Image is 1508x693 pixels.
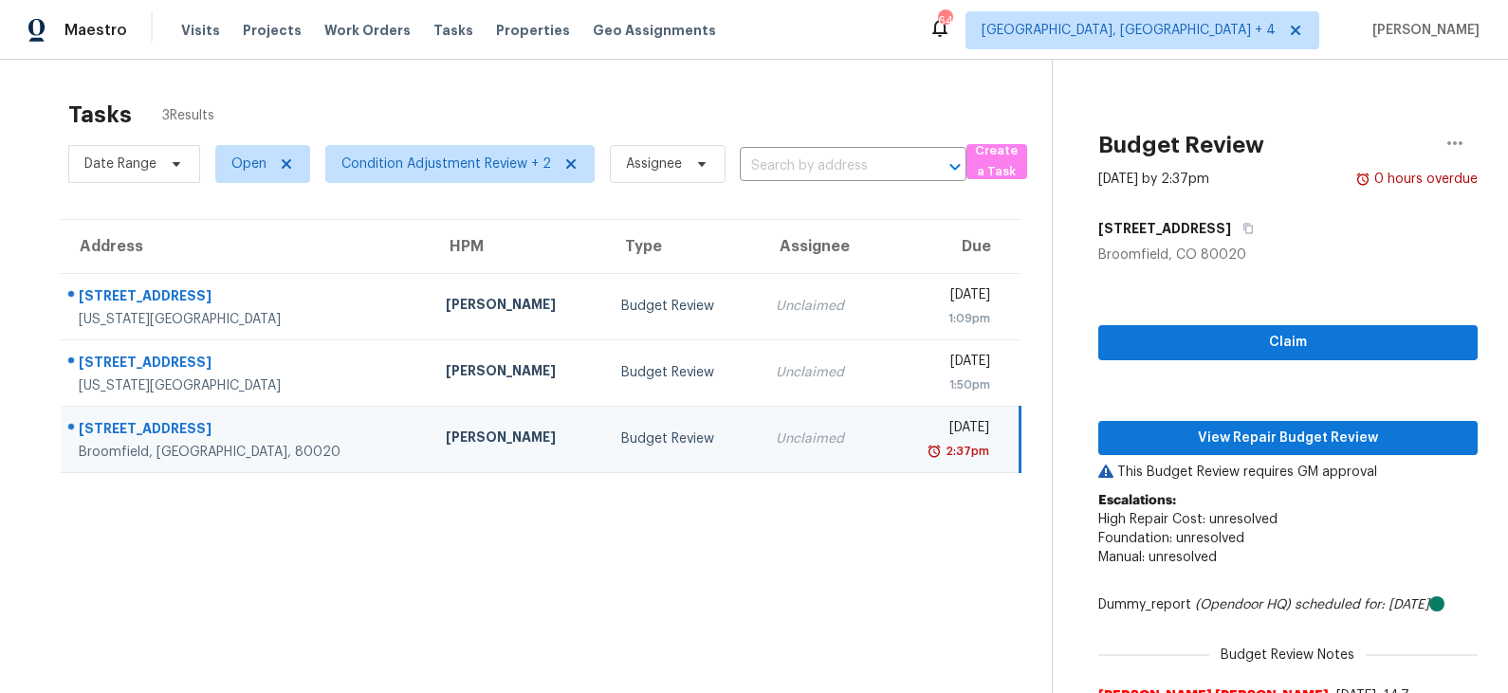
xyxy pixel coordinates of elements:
h2: Budget Review [1098,136,1264,155]
div: Budget Review [621,429,745,448]
h2: Tasks [68,105,132,124]
th: Due [884,220,1020,273]
i: scheduled for: [DATE] [1295,598,1429,611]
div: [STREET_ADDRESS] [79,353,415,376]
div: [PERSON_NAME] [446,295,591,319]
p: This Budget Review requires GM approval [1098,463,1478,482]
div: 2:37pm [942,442,989,461]
span: Assignee [626,155,682,173]
span: Properties [496,21,570,40]
span: [GEOGRAPHIC_DATA], [GEOGRAPHIC_DATA] + 4 [982,21,1276,40]
img: Overdue Alarm Icon [927,442,942,461]
div: [STREET_ADDRESS] [79,419,415,443]
span: Projects [243,21,302,40]
div: Budget Review [621,363,745,382]
span: [PERSON_NAME] [1365,21,1480,40]
div: 1:09pm [899,309,990,328]
span: Geo Assignments [593,21,716,40]
span: Condition Adjustment Review + 2 [341,155,551,173]
span: Create a Task [976,140,1018,184]
img: Overdue Alarm Icon [1355,170,1370,189]
span: 3 Results [162,106,214,125]
span: Budget Review Notes [1209,646,1366,665]
div: [US_STATE][GEOGRAPHIC_DATA] [79,376,415,395]
div: Unclaimed [776,429,869,448]
div: 64 [938,11,951,30]
span: Work Orders [324,21,411,40]
th: Type [606,220,761,273]
button: View Repair Budget Review [1098,421,1478,456]
span: Foundation: unresolved [1098,532,1244,545]
div: [US_STATE][GEOGRAPHIC_DATA] [79,310,415,329]
i: (Opendoor HQ) [1195,598,1291,611]
div: [DATE] by 2:37pm [1098,170,1209,189]
span: Visits [181,21,220,40]
div: Unclaimed [776,297,869,316]
div: Unclaimed [776,363,869,382]
button: Claim [1098,325,1478,360]
div: [STREET_ADDRESS] [79,286,415,310]
input: Search by address [740,152,913,181]
div: [DATE] [899,352,990,375]
span: High Repair Cost: unresolved [1098,513,1278,526]
span: View Repair Budget Review [1113,427,1462,450]
div: Budget Review [621,297,745,316]
div: Dummy_report [1098,595,1478,614]
b: Escalations: [1098,494,1176,507]
h5: [STREET_ADDRESS] [1098,219,1231,238]
div: Broomfield, [GEOGRAPHIC_DATA], 80020 [79,443,415,462]
span: Manual: unresolved [1098,551,1217,564]
span: Open [231,155,267,173]
th: Assignee [761,220,884,273]
div: [PERSON_NAME] [446,428,591,451]
div: Broomfield, CO 80020 [1098,246,1478,264]
div: [DATE] [899,285,990,309]
th: HPM [431,220,606,273]
span: Maestro [64,21,127,40]
button: Copy Address [1231,211,1257,246]
span: Date Range [84,155,156,173]
span: Tasks [433,24,473,37]
div: [DATE] [899,418,989,442]
span: Claim [1113,331,1462,355]
div: 0 hours overdue [1370,170,1478,189]
div: [PERSON_NAME] [446,361,591,385]
th: Address [61,220,431,273]
button: Create a Task [966,144,1027,179]
div: 1:50pm [899,375,990,394]
button: Open [942,154,968,180]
